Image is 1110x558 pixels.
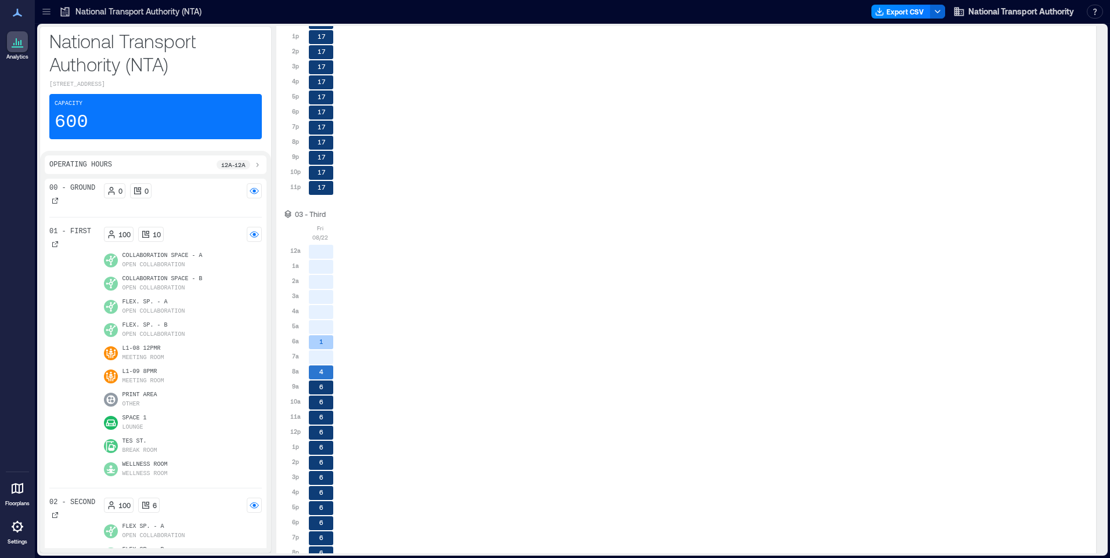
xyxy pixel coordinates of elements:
[950,2,1077,21] button: National Transport Authority
[55,111,88,134] p: 600
[292,532,299,542] p: 7p
[292,107,299,116] p: 6p
[292,487,299,497] p: 4p
[319,398,323,405] text: 6
[292,548,299,557] p: 8p
[292,502,299,512] p: 5p
[292,472,299,481] p: 3p
[118,230,131,239] p: 100
[318,123,326,131] text: 17
[290,427,301,436] p: 12p
[292,291,299,300] p: 3a
[317,223,323,233] p: Fri
[75,6,201,17] p: National Transport Authority (NTA)
[318,78,326,85] text: 17
[49,227,91,236] p: 01 - First
[292,77,299,86] p: 4p
[290,412,301,421] p: 11a
[3,28,32,64] a: Analytics
[319,488,323,496] text: 6
[49,498,95,507] p: 02 - Second
[221,160,246,169] p: 12a - 12a
[145,186,149,195] p: 0
[319,428,323,436] text: 6
[295,209,326,219] p: 03 - Third
[292,442,299,451] p: 1p
[318,63,326,70] text: 17
[318,168,326,176] text: 17
[153,230,161,239] p: 10
[55,99,82,108] p: Capacity
[122,284,185,293] p: Open Collaboration
[292,321,299,331] p: 5a
[319,549,323,556] text: 6
[122,321,185,330] p: Flex. Sp. - B
[312,233,328,242] p: 08/22
[319,519,323,526] text: 6
[122,274,203,284] p: Collaboration Space - B
[318,48,326,55] text: 17
[319,413,323,421] text: 6
[6,53,28,60] p: Analytics
[292,457,299,466] p: 2p
[122,298,185,307] p: Flex. Sp. - A
[319,443,323,451] text: 6
[49,80,262,89] p: [STREET_ADDRESS]
[2,474,33,510] a: Floorplans
[318,153,326,161] text: 17
[968,6,1074,17] span: National Transport Authority
[122,344,164,353] p: L1-08 12PMR
[290,397,301,406] p: 10a
[292,46,299,56] p: 2p
[292,367,299,376] p: 8a
[319,383,323,390] text: 6
[122,367,164,376] p: L1-09 8PMR
[319,473,323,481] text: 6
[319,458,323,466] text: 6
[118,501,131,510] p: 100
[122,437,157,446] p: Tes St.
[292,122,299,131] p: 7p
[122,376,164,386] p: Meeting Room
[122,330,185,339] p: Open Collaboration
[292,61,299,71] p: 3p
[49,160,112,169] p: Operating Hours
[122,446,157,455] p: Break Room
[318,138,326,146] text: 17
[122,469,168,479] p: Wellness Room
[292,261,299,270] p: 1a
[318,93,326,100] text: 17
[871,5,931,19] button: Export CSV
[122,545,185,555] p: Flex Sp. - B
[122,423,143,432] p: Lounge
[122,460,168,469] p: Wellness Room
[319,534,323,541] text: 6
[318,108,326,115] text: 17
[292,517,299,527] p: 6p
[319,503,323,511] text: 6
[319,368,323,375] text: 4
[122,260,185,270] p: Open Collaboration
[122,390,157,400] p: Print Area
[49,183,95,193] p: 00 - Ground
[290,246,301,255] p: 12a
[292,382,299,391] p: 9a
[319,338,323,345] text: 1
[318,32,326,40] text: 17
[8,538,27,545] p: Settings
[292,137,299,146] p: 8p
[122,353,164,363] p: Meeting Room
[292,306,299,316] p: 4a
[5,500,30,507] p: Floorplans
[3,513,31,549] a: Settings
[122,531,185,541] p: Open Collaboration
[122,307,185,316] p: Open Collaboration
[318,183,326,191] text: 17
[122,400,140,409] p: Other
[292,352,299,361] p: 7a
[153,501,157,510] p: 6
[118,186,122,195] p: 0
[292,276,299,285] p: 2a
[290,182,301,191] p: 11p
[122,414,147,423] p: Space 1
